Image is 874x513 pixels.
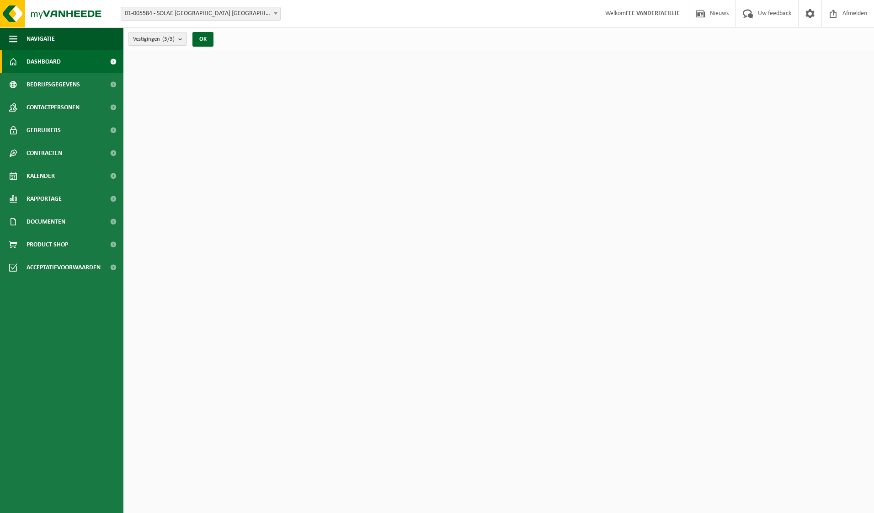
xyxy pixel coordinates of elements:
count: (3/3) [162,36,175,42]
span: 01-005584 - SOLAE BELGIUM NV - IEPER [121,7,280,20]
span: Bedrijfsgegevens [27,73,80,96]
span: Contactpersonen [27,96,80,119]
span: Rapportage [27,187,62,210]
button: OK [192,32,213,47]
span: Contracten [27,142,62,165]
span: Dashboard [27,50,61,73]
strong: FEE VANDERFAEILLIE [626,10,680,17]
span: Acceptatievoorwaarden [27,256,101,279]
span: 01-005584 - SOLAE BELGIUM NV - IEPER [121,7,281,21]
span: Kalender [27,165,55,187]
span: Vestigingen [133,32,175,46]
button: Vestigingen(3/3) [128,32,187,46]
span: Product Shop [27,233,68,256]
span: Gebruikers [27,119,61,142]
span: Documenten [27,210,65,233]
span: Navigatie [27,27,55,50]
